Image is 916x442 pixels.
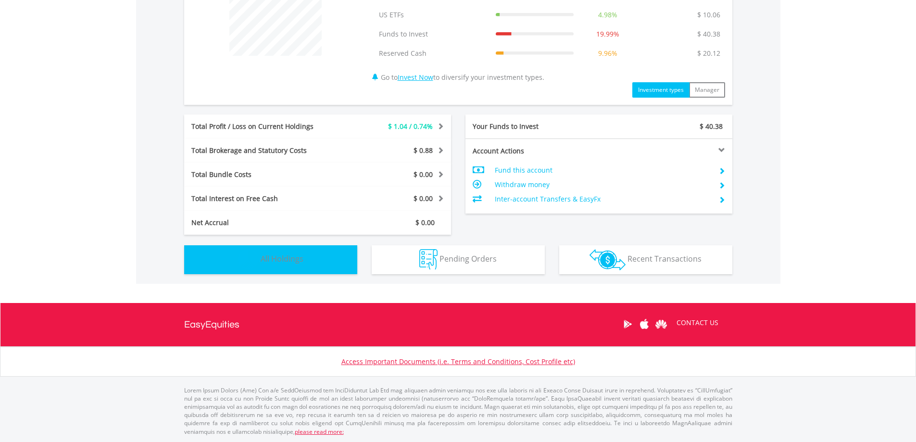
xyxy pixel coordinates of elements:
[374,5,491,25] td: US ETFs
[670,309,725,336] a: CONTACT US
[439,253,497,264] span: Pending Orders
[465,146,599,156] div: Account Actions
[692,44,725,63] td: $ 20.12
[184,122,340,131] div: Total Profit / Loss on Current Holdings
[414,194,433,203] span: $ 0.00
[238,249,259,270] img: holdings-wht.png
[692,5,725,25] td: $ 10.06
[414,146,433,155] span: $ 0.88
[184,245,357,274] button: All Holdings
[578,44,637,63] td: 9.96%
[653,309,670,339] a: Huawei
[465,122,599,131] div: Your Funds to Invest
[692,25,725,44] td: $ 40.38
[627,253,702,264] span: Recent Transactions
[414,170,433,179] span: $ 0.00
[372,245,545,274] button: Pending Orders
[295,428,344,436] a: please read more:
[495,192,711,206] td: Inter-account Transfers & EasyFx
[184,303,239,346] a: EasyEquities
[636,309,653,339] a: Apple
[578,25,637,44] td: 19.99%
[578,5,637,25] td: 4.98%
[415,218,435,227] span: $ 0.00
[374,25,491,44] td: Funds to Invest
[184,146,340,155] div: Total Brokerage and Statutory Costs
[689,82,725,98] button: Manager
[374,44,491,63] td: Reserved Cash
[184,218,340,227] div: Net Accrual
[559,245,732,274] button: Recent Transactions
[590,249,626,270] img: transactions-zar-wht.png
[184,386,732,436] p: Lorem Ipsum Dolors (Ame) Con a/e SeddOeiusmod tem InciDiduntut Lab Etd mag aliquaen admin veniamq...
[184,170,340,179] div: Total Bundle Costs
[261,253,303,264] span: All Holdings
[398,73,433,82] a: Invest Now
[619,309,636,339] a: Google Play
[495,177,711,192] td: Withdraw money
[495,163,711,177] td: Fund this account
[632,82,690,98] button: Investment types
[341,357,575,366] a: Access Important Documents (i.e. Terms and Conditions, Cost Profile etc)
[700,122,723,131] span: $ 40.38
[419,249,438,270] img: pending_instructions-wht.png
[388,122,433,131] span: $ 1.04 / 0.74%
[184,194,340,203] div: Total Interest on Free Cash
